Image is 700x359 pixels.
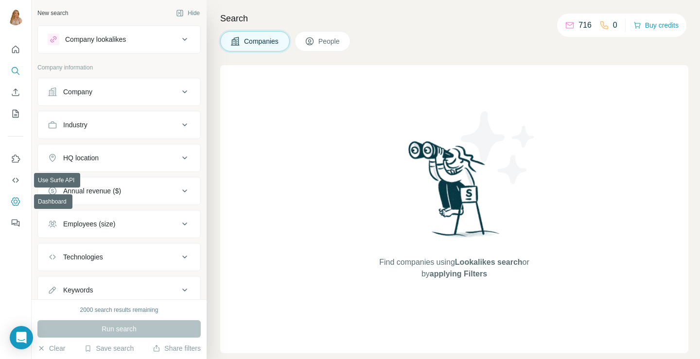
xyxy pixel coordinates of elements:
[65,34,126,44] div: Company lookalikes
[84,343,134,353] button: Save search
[8,193,23,210] button: Dashboard
[220,12,688,25] h4: Search
[37,343,65,353] button: Clear
[37,63,201,72] p: Company information
[63,87,92,97] div: Company
[8,62,23,80] button: Search
[38,278,200,302] button: Keywords
[38,28,200,51] button: Company lookalikes
[244,36,280,46] span: Companies
[38,245,200,269] button: Technologies
[63,219,115,229] div: Employees (size)
[169,6,207,20] button: Hide
[633,18,679,32] button: Buy credits
[376,256,532,280] span: Find companies using or by
[8,10,23,25] img: Avatar
[8,105,23,122] button: My lists
[38,80,200,103] button: Company
[38,179,200,203] button: Annual revenue ($)
[455,258,523,266] span: Lookalikes search
[63,153,99,163] div: HQ location
[404,138,505,247] img: Surfe Illustration - Woman searching with binoculars
[8,41,23,58] button: Quick start
[153,343,201,353] button: Share filters
[63,285,93,295] div: Keywords
[8,171,23,189] button: Use Surfe API
[455,104,542,191] img: Surfe Illustration - Stars
[38,113,200,137] button: Industry
[8,84,23,101] button: Enrich CSV
[10,326,33,349] div: Open Intercom Messenger
[63,120,87,130] div: Industry
[430,270,487,278] span: applying Filters
[38,212,200,236] button: Employees (size)
[38,146,200,170] button: HQ location
[37,9,68,17] div: New search
[63,252,103,262] div: Technologies
[8,150,23,168] button: Use Surfe on LinkedIn
[578,19,592,31] p: 716
[318,36,341,46] span: People
[8,214,23,232] button: Feedback
[80,306,158,314] div: 2000 search results remaining
[613,19,617,31] p: 0
[63,186,121,196] div: Annual revenue ($)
